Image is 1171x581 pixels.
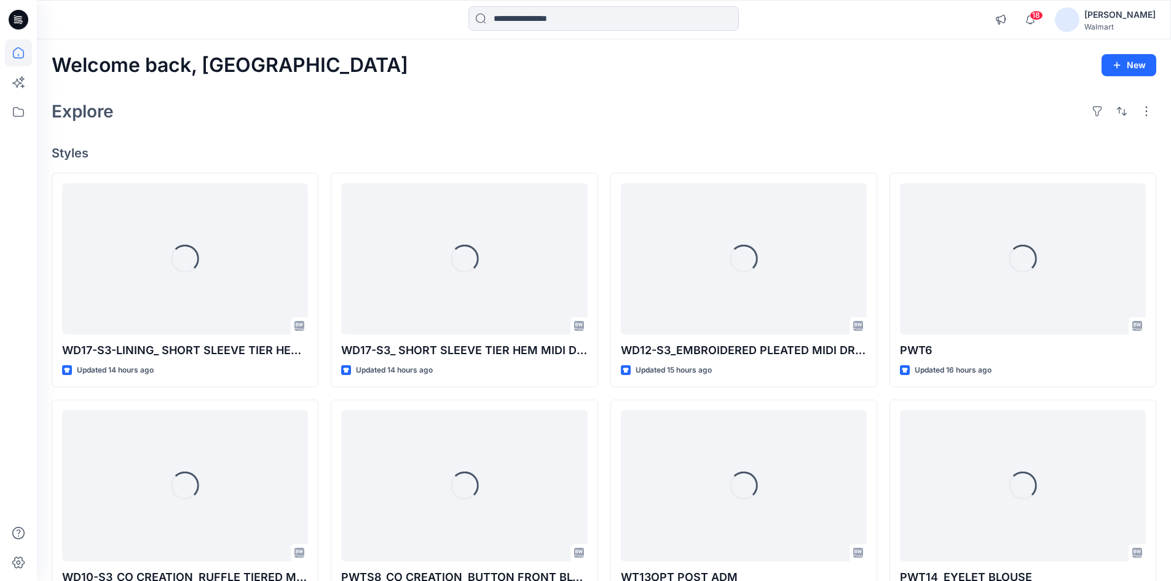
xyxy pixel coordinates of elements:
h4: Styles [52,146,1156,160]
p: Updated 15 hours ago [636,364,712,377]
p: Updated 14 hours ago [356,364,433,377]
h2: Welcome back, [GEOGRAPHIC_DATA] [52,54,408,77]
button: New [1102,54,1156,76]
p: PWT6 [900,342,1146,359]
h2: Explore [52,101,114,121]
p: WD12-S3_EMBROIDERED PLEATED MIDI DRESS [621,342,867,359]
span: 18 [1030,10,1043,20]
div: [PERSON_NAME] [1084,7,1156,22]
p: Updated 14 hours ago [77,364,154,377]
img: avatar [1055,7,1079,32]
div: Walmart [1084,22,1156,31]
p: WD17-S3_ SHORT SLEEVE TIER HEM MIDI DRESS [341,342,587,359]
p: WD17-S3-LINING_ SHORT SLEEVE TIER HEM MIDI DRESS [62,342,308,359]
p: Updated 16 hours ago [915,364,992,377]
